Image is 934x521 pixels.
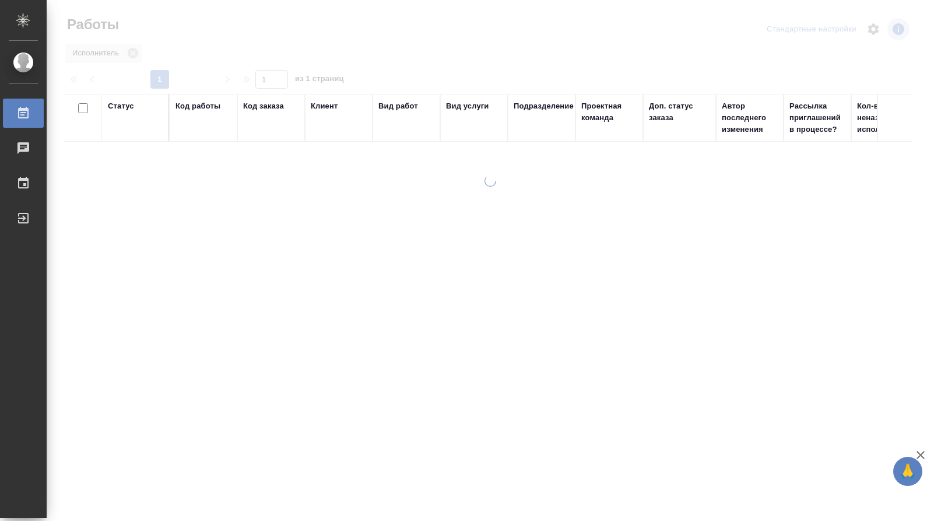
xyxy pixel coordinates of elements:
div: Вид услуги [446,100,489,112]
button: 🙏 [893,457,922,486]
div: Статус [108,100,134,112]
div: Проектная команда [581,100,637,124]
div: Подразделение [514,100,574,112]
span: 🙏 [898,459,918,484]
div: Клиент [311,100,338,112]
div: Вид работ [378,100,418,112]
div: Кол-во неназначенных исполнителей [857,100,927,135]
div: Код заказа [243,100,284,112]
div: Автор последнего изменения [722,100,778,135]
div: Рассылка приглашений в процессе? [789,100,845,135]
div: Код работы [175,100,220,112]
div: Доп. статус заказа [649,100,710,124]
